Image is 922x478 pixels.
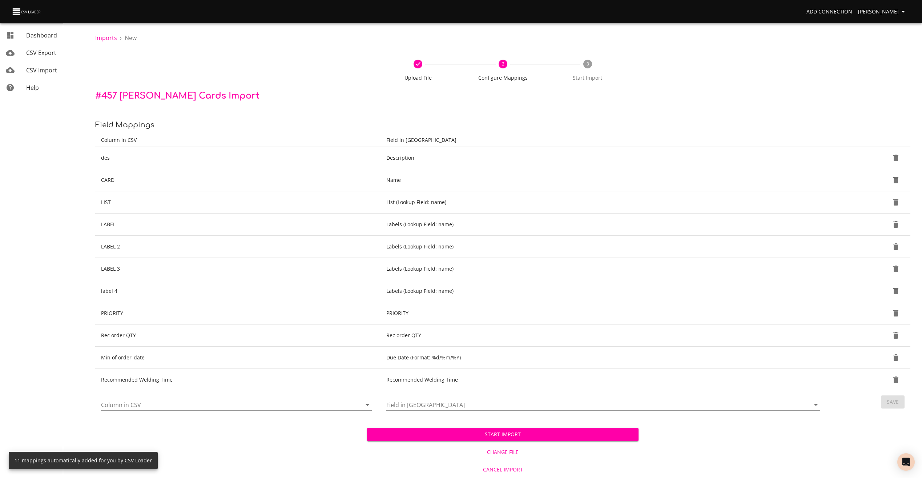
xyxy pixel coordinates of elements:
td: Description [381,147,829,169]
td: PRIORITY [381,302,829,324]
span: Add Connection [806,7,852,16]
td: Labels (Lookup Field: name) [381,236,829,258]
td: LABEL 2 [95,236,381,258]
th: Field in [GEOGRAPHIC_DATA] [381,134,829,147]
span: CSV Import [26,66,57,74]
a: Add Connection [804,5,855,19]
button: Delete [887,327,905,344]
button: Delete [887,260,905,278]
span: # 457 [PERSON_NAME] Cards Import [95,91,259,101]
td: Name [381,169,829,191]
td: LABEL 3 [95,258,381,280]
span: Dashboard [26,31,57,39]
td: Min of order_date [95,347,381,369]
button: Delete [887,194,905,211]
span: CSV Export [26,49,56,57]
td: Due Date (Format: %d/%m/%Y) [381,347,829,369]
button: Delete [887,282,905,300]
button: Open [811,400,821,410]
span: Field Mappings [95,121,154,129]
th: Column in CSV [95,134,381,147]
td: label 4 [95,280,381,302]
button: Delete [887,171,905,189]
img: CSV Loader [12,7,42,17]
button: Open [362,400,373,410]
li: › [120,33,122,42]
td: LABEL [95,214,381,236]
td: List (Lookup Field: name) [381,191,829,214]
span: [PERSON_NAME] [858,7,907,16]
td: Recommended Welding Time [381,369,829,391]
span: Start Import [548,74,627,81]
td: CARD [95,169,381,191]
span: Help [26,84,39,92]
button: Cancel Import [367,463,639,477]
td: des [95,147,381,169]
button: Change File [367,446,639,459]
button: Delete [887,149,905,167]
td: Rec order QTY [381,324,829,347]
td: LIST [95,191,381,214]
span: Start Import [373,430,633,439]
text: 3 [586,61,589,67]
button: Delete [887,349,905,366]
td: Labels (Lookup Field: name) [381,258,829,280]
td: Recommended Welding Time [95,369,381,391]
td: PRIORITY [95,302,381,324]
div: Open Intercom Messenger [897,453,915,471]
div: 11 mappings automatically added for you by CSV Loader [15,454,152,467]
text: 2 [502,61,504,67]
button: Delete [887,216,905,233]
button: Delete [887,304,905,322]
td: Rec order QTY [95,324,381,347]
td: Labels (Lookup Field: name) [381,214,829,236]
a: Imports [95,34,117,42]
span: Change File [370,448,636,457]
span: Upload File [379,74,458,81]
span: Configure Mappings [463,74,542,81]
td: Labels (Lookup Field: name) [381,280,829,302]
span: Cancel Import [370,465,636,474]
button: Start Import [367,428,639,441]
button: Delete [887,371,905,389]
button: [PERSON_NAME] [855,5,910,19]
p: New [125,33,137,42]
button: Delete [887,238,905,255]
